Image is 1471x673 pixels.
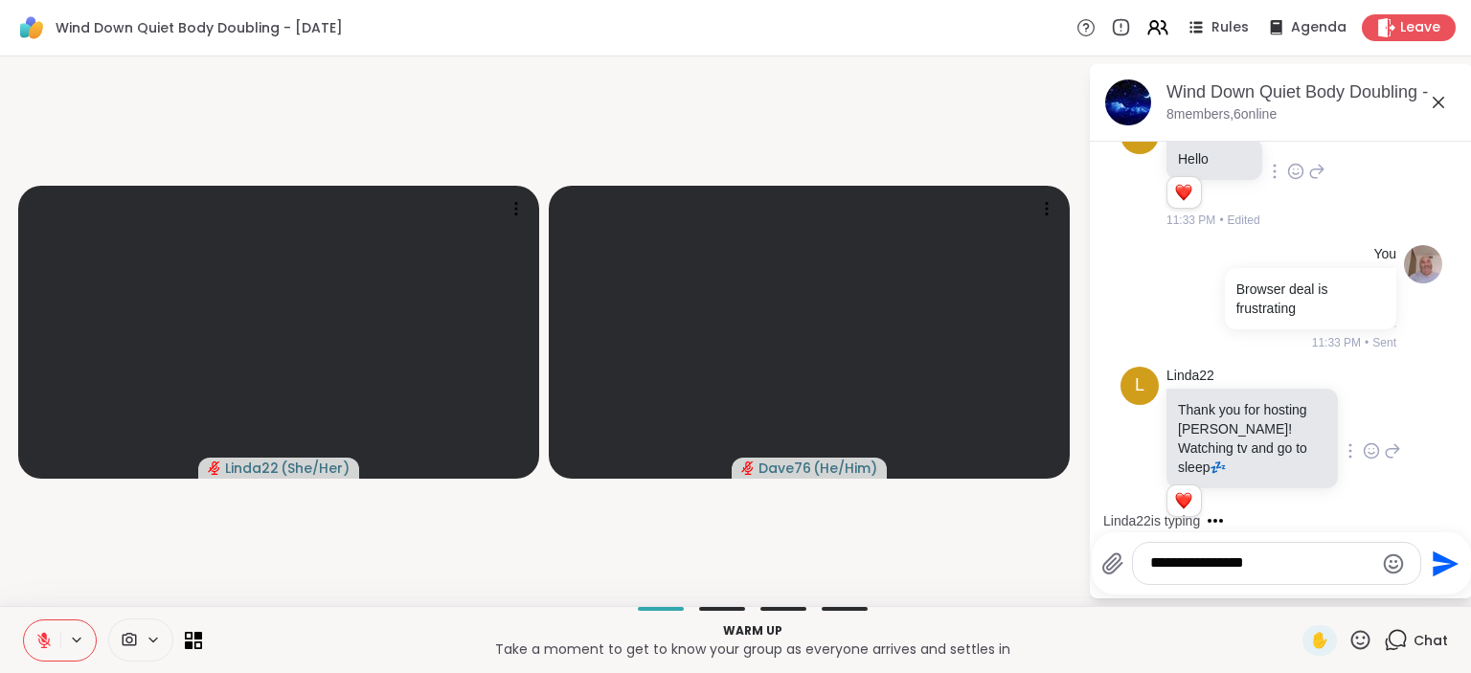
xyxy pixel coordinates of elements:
img: https://sharewell-space-live.sfo3.digitaloceanspaces.com/user-generated/9859c229-e659-410d-bee8-9... [1404,245,1442,283]
div: Reaction list [1167,485,1201,516]
p: Take a moment to get to know your group as everyone arrives and settles in [214,639,1291,659]
span: Rules [1211,18,1249,37]
p: Thank you for hosting [PERSON_NAME]! Watching tv and go to sleep [1178,400,1326,477]
span: 💤 [1210,460,1226,475]
span: Linda22 [225,459,279,478]
textarea: Type your message [1150,553,1373,573]
img: ShareWell Logomark [15,11,48,44]
button: Send [1421,542,1464,585]
p: Warm up [214,622,1291,639]
h4: You [1373,245,1396,264]
p: 8 members, 6 online [1166,105,1277,124]
a: Linda22 [1166,367,1214,386]
span: ✋ [1310,629,1329,652]
span: Wind Down Quiet Body Doubling - [DATE] [56,18,343,37]
span: ( She/Her ) [281,459,350,478]
span: L [1135,372,1144,398]
span: Leave [1400,18,1440,37]
div: Reaction list [1167,177,1201,208]
button: Emoji picker [1382,552,1405,575]
button: Reactions: love [1173,493,1193,508]
span: 11:33 PM [1312,334,1361,351]
img: Wind Down Quiet Body Doubling - Wednesday, Sep 10 [1105,79,1151,125]
span: 11:33 PM [1166,212,1215,229]
p: Hello [1178,149,1251,168]
div: Wind Down Quiet Body Doubling - [DATE] [1166,80,1458,104]
span: • [1219,212,1223,229]
span: Agenda [1291,18,1347,37]
span: Chat [1414,631,1448,650]
span: • [1365,334,1369,351]
div: Linda22 is typing [1103,511,1200,530]
span: Sent [1372,334,1396,351]
button: Reactions: love [1173,185,1193,200]
span: Dave76 [758,459,811,478]
span: ( He/Him ) [813,459,877,478]
span: audio-muted [208,461,221,475]
span: audio-muted [741,461,755,475]
p: Browser deal is frustrating [1236,280,1385,318]
span: Edited [1228,212,1260,229]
